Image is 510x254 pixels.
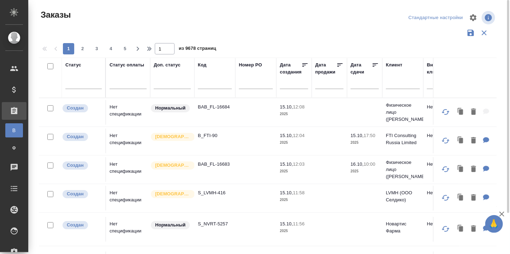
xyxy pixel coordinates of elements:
[465,9,482,26] span: Настроить таблицу
[437,189,454,206] button: Обновить
[280,196,308,203] p: 2025
[239,61,262,69] div: Номер PO
[150,104,191,113] div: Статус по умолчанию для стандартных заказов
[9,144,19,152] span: Ф
[62,161,102,170] div: Выставляется автоматически при создании заказа
[454,162,468,177] button: Клонировать
[62,104,102,113] div: Выставляется автоматически при создании заказа
[106,217,150,242] td: Нет спецификации
[454,191,468,205] button: Клонировать
[280,111,308,118] p: 2025
[427,161,455,168] p: Нет
[351,161,364,167] p: 16.10,
[468,105,480,119] button: Удалить
[427,220,455,228] p: Нет
[437,220,454,237] button: Обновить
[386,159,420,180] p: Физическое лицо ([PERSON_NAME])
[105,43,117,54] button: 4
[77,45,88,52] span: 2
[155,133,190,140] p: [DEMOGRAPHIC_DATA]
[454,105,468,119] button: Клонировать
[155,162,190,169] p: [DEMOGRAPHIC_DATA]
[427,104,455,111] p: Нет
[280,190,293,195] p: 15.10,
[351,61,372,76] div: Дата сдачи
[293,190,305,195] p: 11:58
[150,189,191,199] div: Выставляется автоматически для первых 3 заказов нового контактного лица. Особое внимание
[280,104,293,110] p: 15.10,
[106,157,150,182] td: Нет спецификации
[386,102,420,123] p: Физическое лицо ([PERSON_NAME])
[293,133,305,138] p: 12:04
[427,132,455,139] p: Нет
[454,134,468,148] button: Клонировать
[280,139,308,146] p: 2025
[364,161,375,167] p: 10:00
[198,132,232,139] p: B_FTI-90
[293,221,305,226] p: 11:56
[407,12,465,23] div: split button
[62,220,102,230] div: Выставляется автоматически при создании заказа
[67,190,84,197] p: Создан
[77,43,88,54] button: 2
[150,161,191,170] div: Выставляется автоматически для первых 3 заказов нового контактного лица. Особое внимание
[386,132,420,146] p: FTI Consulting Russia Limited
[155,190,190,197] p: [DEMOGRAPHIC_DATA]
[5,123,23,137] a: В
[106,186,150,211] td: Нет спецификации
[464,26,477,40] button: Сохранить фильтры
[110,61,144,69] div: Статус оплаты
[198,61,206,69] div: Код
[468,134,480,148] button: Удалить
[179,44,216,54] span: из 9678 страниц
[198,220,232,228] p: S_NVRT-5257
[482,11,497,24] span: Посмотреть информацию
[106,100,150,125] td: Нет спецификации
[454,222,468,236] button: Клонировать
[198,161,232,168] p: BAB_FL-16683
[198,104,232,111] p: BAB_FL-16684
[351,133,364,138] p: 15.10,
[468,222,480,236] button: Удалить
[280,133,293,138] p: 15.10,
[280,221,293,226] p: 15.10,
[67,133,84,140] p: Создан
[280,161,293,167] p: 15.10,
[155,105,186,112] p: Нормальный
[155,221,186,229] p: Нормальный
[468,162,480,177] button: Удалить
[280,228,308,235] p: 2025
[386,61,402,69] div: Клиент
[9,127,19,134] span: В
[150,132,191,142] div: Выставляется автоматически для первых 3 заказов нового контактного лица. Особое внимание
[91,43,102,54] button: 3
[198,189,232,196] p: S_LVMH-416
[5,141,23,155] a: Ф
[477,26,491,40] button: Сбросить фильтры
[150,220,191,230] div: Статус по умолчанию для стандартных заказов
[485,215,503,233] button: 🙏
[280,168,308,175] p: 2025
[488,217,500,231] span: 🙏
[386,189,420,203] p: LVMH (ООО Селдико)
[67,162,84,169] p: Создан
[280,61,301,76] div: Дата создания
[106,129,150,153] td: Нет спецификации
[65,61,81,69] div: Статус
[437,104,454,120] button: Обновить
[293,161,305,167] p: 12:03
[293,104,305,110] p: 12:08
[427,61,455,76] div: Внутренний клиент
[364,133,375,138] p: 17:50
[119,43,131,54] button: 5
[154,61,181,69] div: Доп. статус
[351,139,379,146] p: 2025
[62,189,102,199] div: Выставляется автоматически при создании заказа
[386,220,420,235] p: Новартис Фарма
[67,221,84,229] p: Создан
[427,189,455,196] p: Нет
[67,105,84,112] p: Создан
[119,45,131,52] span: 5
[105,45,117,52] span: 4
[468,191,480,205] button: Удалить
